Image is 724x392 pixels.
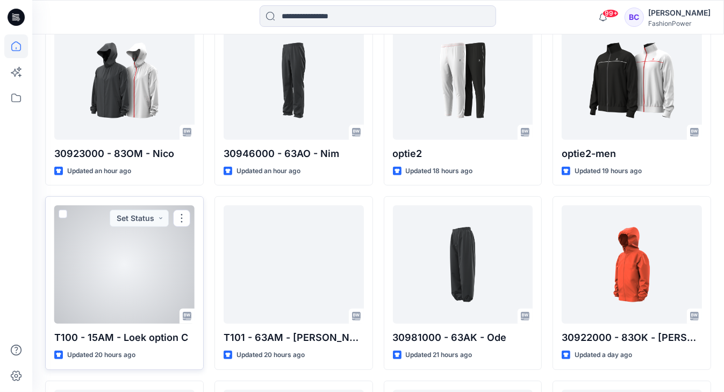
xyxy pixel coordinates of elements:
p: T100 - 15AM - Loek option C [54,330,195,345]
p: Updated 18 hours ago [406,166,473,177]
a: T100 - 15AM - Loek option C [54,205,195,324]
p: 30981000 - 63AK - Ode [393,330,533,345]
p: 30922000 - 83OK - [PERSON_NAME] [562,330,702,345]
p: Updated 21 hours ago [406,350,472,361]
p: T101 - 63AM - [PERSON_NAME] [224,330,364,345]
p: Updated an hour ago [236,166,300,177]
a: optie2-men [562,22,702,140]
p: optie2-men [562,146,702,161]
p: Updated an hour ago [67,166,131,177]
p: Updated 20 hours ago [67,350,135,361]
p: Updated 20 hours ago [236,350,305,361]
a: 30946000 - 63AO - Nim [224,22,364,140]
a: optie2 [393,22,533,140]
p: 30946000 - 63AO - Nim [224,146,364,161]
a: T101 - 63AM - Logan [224,205,364,324]
p: Updated 19 hours ago [575,166,642,177]
span: 99+ [603,9,619,18]
p: 30923000 - 83OM - Nico [54,146,195,161]
a: 30923000 - 83OM - Nico [54,22,195,140]
div: BC [625,8,644,27]
p: Updated a day ago [575,350,632,361]
a: 30922000 - 83OK - Otis [562,205,702,324]
p: optie2 [393,146,533,161]
div: [PERSON_NAME] [648,6,711,19]
div: FashionPower [648,19,711,27]
a: 30981000 - 63AK - Ode [393,205,533,324]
